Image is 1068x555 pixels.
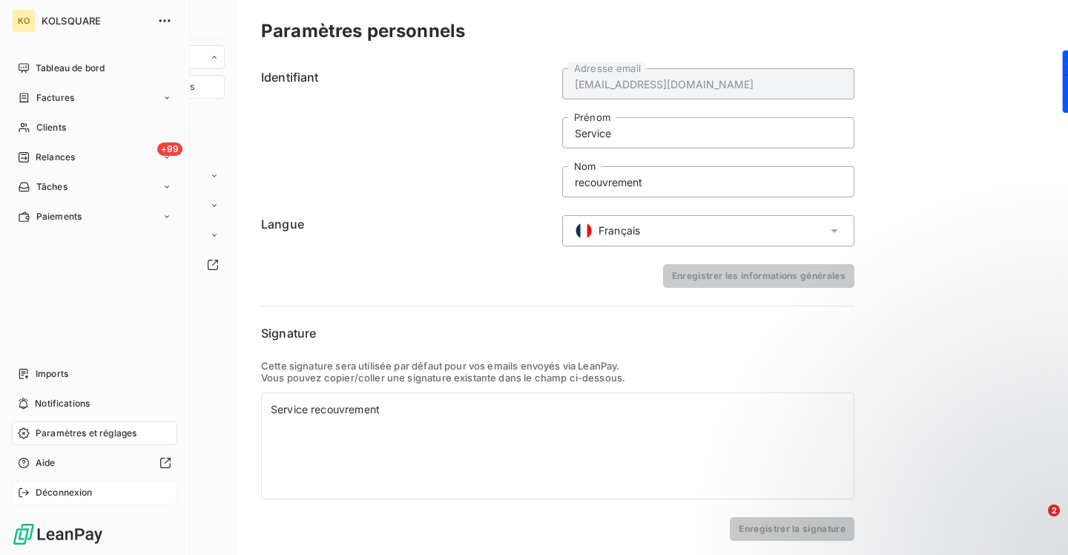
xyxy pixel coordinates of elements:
[12,522,104,546] img: Logo LeanPay
[771,411,1068,515] iframe: Intercom notifications message
[261,324,854,342] h6: Signature
[271,402,845,417] div: Service recouvrement
[36,486,93,499] span: Déconnexion
[36,180,67,194] span: Tâches
[663,264,854,288] button: Enregistrer les informations générales
[562,68,854,99] input: placeholder
[562,117,854,148] input: placeholder
[562,166,854,197] input: placeholder
[261,18,465,45] h3: Paramètres personnels
[261,68,553,197] h6: Identifiant
[36,367,68,381] span: Imports
[1018,505,1053,540] iframe: Intercom live chat
[12,9,36,33] div: KO
[599,223,640,238] span: Français
[35,397,90,410] span: Notifications
[36,121,66,134] span: Clients
[36,210,82,223] span: Paiements
[36,456,56,470] span: Aide
[261,360,854,372] p: Cette signature sera utilisée par défaut pour vos emails envoyés via LeanPay.
[36,62,105,75] span: Tableau de bord
[730,517,854,541] button: Enregistrer la signature
[36,427,136,440] span: Paramètres et réglages
[261,372,854,384] p: Vous pouvez copier/coller une signature existante dans le champ ci-dessous.
[157,142,182,156] span: +99
[36,151,75,164] span: Relances
[12,451,177,475] a: Aide
[261,215,553,246] h6: Langue
[1048,505,1060,516] span: 2
[36,91,74,105] span: Factures
[42,15,148,27] span: KOLSQUARE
